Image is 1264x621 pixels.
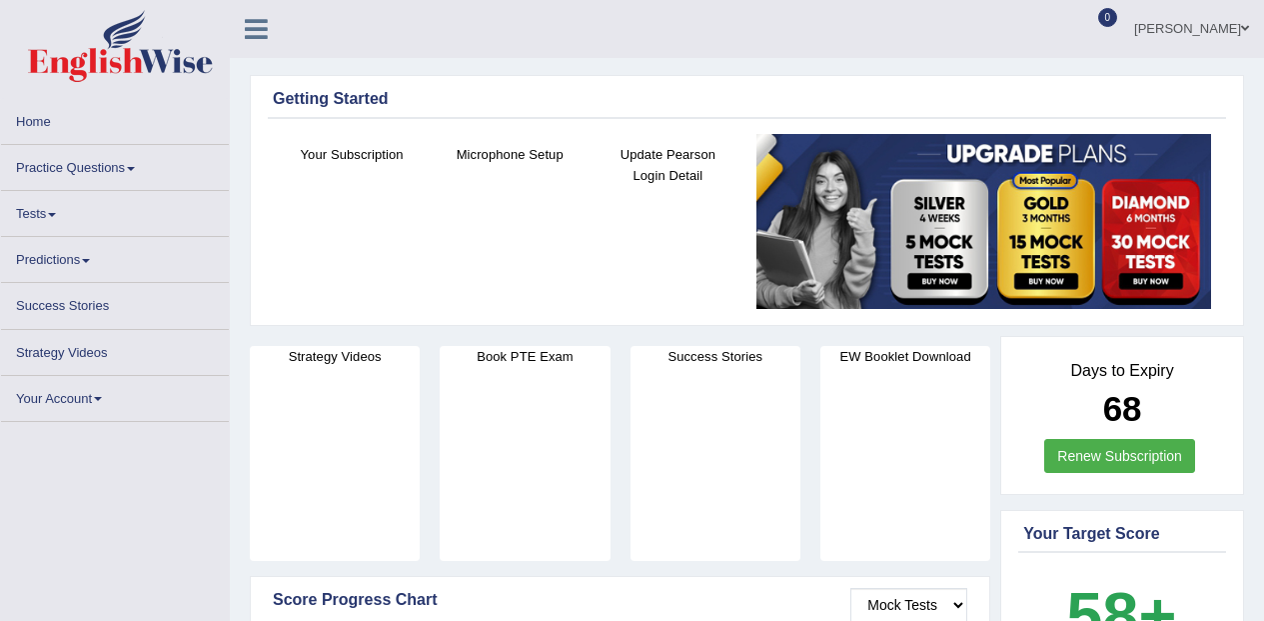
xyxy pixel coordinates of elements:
div: Getting Started [273,87,1221,111]
a: Predictions [1,237,229,276]
h4: Book PTE Exam [440,346,610,367]
a: Your Account [1,376,229,415]
a: Success Stories [1,283,229,322]
h4: Your Subscription [283,144,421,165]
h4: Success Stories [631,346,800,367]
h4: Update Pearson Login Detail [599,144,736,186]
b: 68 [1103,389,1142,428]
span: 0 [1098,8,1118,27]
a: Home [1,99,229,138]
a: Strategy Videos [1,330,229,369]
a: Tests [1,191,229,230]
img: small5.jpg [756,134,1211,310]
h4: Strategy Videos [250,346,420,367]
h4: Days to Expiry [1023,362,1221,380]
a: Practice Questions [1,145,229,184]
h4: Microphone Setup [441,144,579,165]
a: Renew Subscription [1044,439,1195,473]
div: Score Progress Chart [273,588,967,612]
h4: EW Booklet Download [820,346,990,367]
div: Your Target Score [1023,522,1221,546]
